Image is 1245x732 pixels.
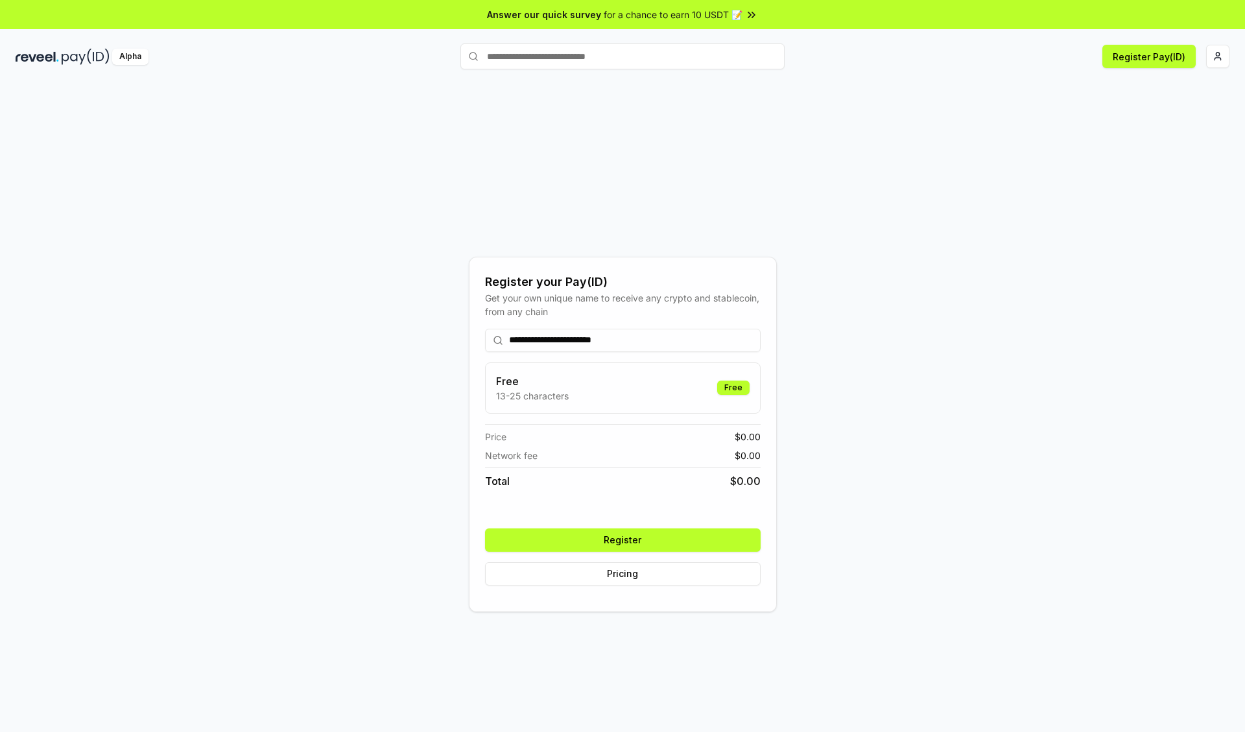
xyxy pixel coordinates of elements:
[487,8,601,21] span: Answer our quick survey
[735,430,761,443] span: $ 0.00
[485,528,761,552] button: Register
[604,8,742,21] span: for a chance to earn 10 USDT 📝
[735,449,761,462] span: $ 0.00
[485,273,761,291] div: Register your Pay(ID)
[1102,45,1196,68] button: Register Pay(ID)
[496,389,569,403] p: 13-25 characters
[485,430,506,443] span: Price
[730,473,761,489] span: $ 0.00
[485,473,510,489] span: Total
[485,291,761,318] div: Get your own unique name to receive any crypto and stablecoin, from any chain
[16,49,59,65] img: reveel_dark
[496,373,569,389] h3: Free
[485,449,538,462] span: Network fee
[485,562,761,585] button: Pricing
[62,49,110,65] img: pay_id
[717,381,750,395] div: Free
[112,49,148,65] div: Alpha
